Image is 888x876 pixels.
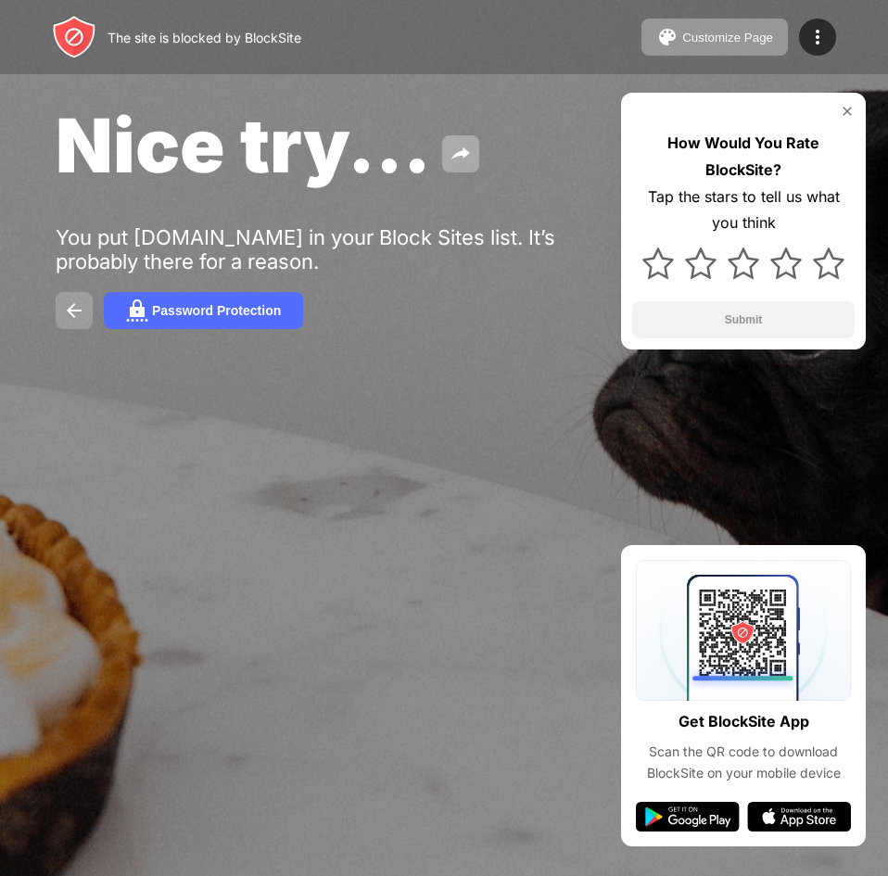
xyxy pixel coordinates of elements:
[641,19,788,56] button: Customize Page
[126,299,148,322] img: password.svg
[104,292,303,329] button: Password Protection
[56,100,431,190] span: Nice try...
[642,248,674,279] img: star.svg
[728,248,759,279] img: star.svg
[636,802,740,832] img: google-play.svg
[52,15,96,59] img: header-logo.svg
[682,31,773,44] div: Customize Page
[450,143,472,165] img: share.svg
[636,560,851,701] img: qrcode.svg
[770,248,802,279] img: star.svg
[63,299,85,322] img: back.svg
[108,30,301,45] div: The site is blocked by BlockSite
[636,742,851,783] div: Scan the QR code to download BlockSite on your mobile device
[685,248,717,279] img: star.svg
[813,248,844,279] img: star.svg
[747,802,851,832] img: app-store.svg
[56,225,628,273] div: You put [DOMAIN_NAME] in your Block Sites list. It’s probably there for a reason.
[632,130,855,184] div: How Would You Rate BlockSite?
[632,301,855,338] button: Submit
[840,104,855,119] img: rate-us-close.svg
[679,708,809,735] div: Get BlockSite App
[656,26,679,48] img: pallet.svg
[632,184,855,237] div: Tap the stars to tell us what you think
[806,26,829,48] img: menu-icon.svg
[152,303,281,318] div: Password Protection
